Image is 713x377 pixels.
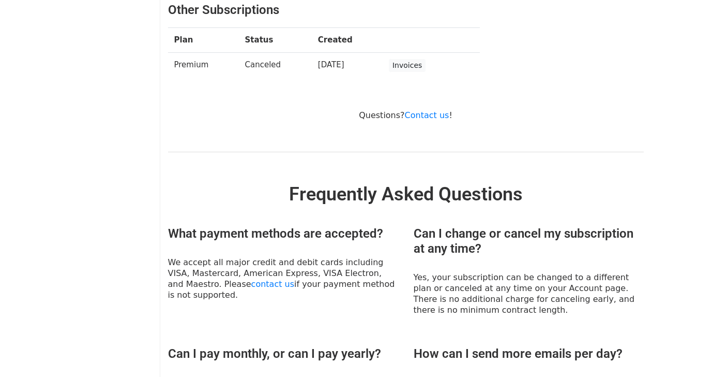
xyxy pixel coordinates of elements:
[168,52,239,78] td: Premium
[251,279,294,289] a: contact us
[414,226,644,256] h3: Can I change or cancel my subscription at any time?
[168,183,644,206] h2: Frequently Asked Questions
[168,226,398,241] h3: What payment methods are accepted?
[389,59,426,72] a: Invoices
[405,110,449,120] a: Contact us
[414,272,644,315] p: Yes, your subscription can be changed to a different plan or canceled at any time on your Account...
[168,3,480,18] h3: Other Subscriptions
[414,346,644,361] h3: How can I send more emails per day?
[239,28,312,53] th: Status
[168,346,398,361] h3: Can I pay monthly, or can I pay yearly?
[168,257,398,300] p: We accept all major credit and debit cards including VISA, Mastercard, American Express, VISA Ele...
[312,52,383,78] td: [DATE]
[168,110,644,121] p: Questions? !
[239,52,312,78] td: Canceled
[661,327,713,377] iframe: Chat Widget
[168,28,239,53] th: Plan
[312,28,383,53] th: Created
